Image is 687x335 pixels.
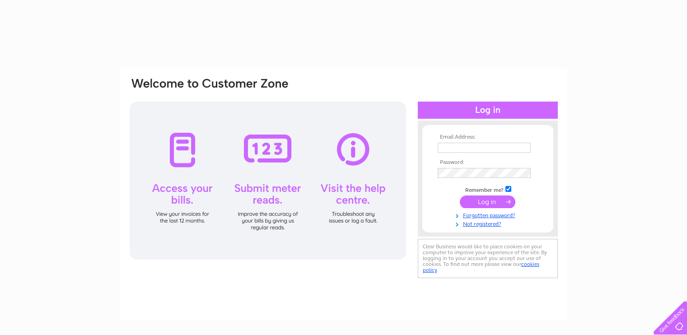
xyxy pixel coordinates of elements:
[435,159,540,166] th: Password:
[438,219,540,228] a: Not registered?
[435,185,540,194] td: Remember me?
[423,261,539,273] a: cookies policy
[438,210,540,219] a: Forgotten password?
[460,195,515,208] input: Submit
[435,134,540,140] th: Email Address:
[418,239,558,278] div: Clear Business would like to place cookies on your computer to improve your experience of the sit...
